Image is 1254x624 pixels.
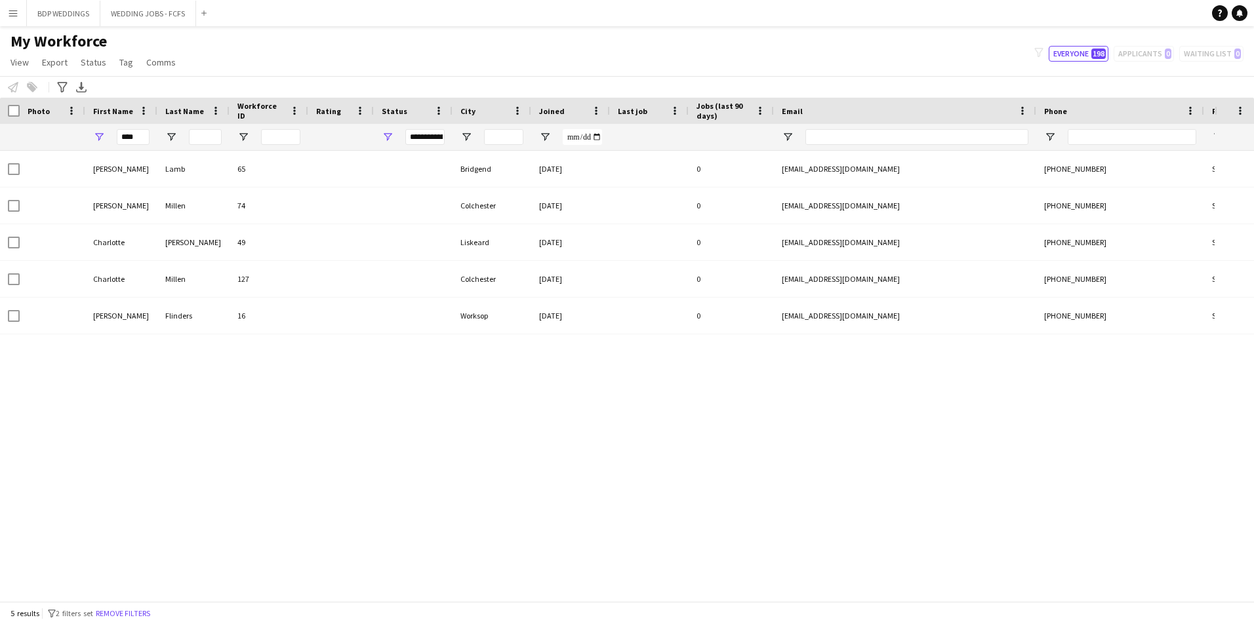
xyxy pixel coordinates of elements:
[10,31,107,51] span: My Workforce
[42,56,68,68] span: Export
[1036,261,1204,297] div: [PHONE_NUMBER]
[93,606,153,621] button: Remove filters
[230,187,308,224] div: 74
[1049,46,1108,62] button: Everyone198
[165,131,177,143] button: Open Filter Menu
[1091,49,1106,59] span: 198
[531,187,610,224] div: [DATE]
[73,79,89,95] app-action-btn: Export XLSX
[230,224,308,260] div: 49
[316,106,341,116] span: Rating
[85,151,157,187] div: [PERSON_NAME]
[27,1,100,26] button: BDP WEDDINGS
[85,224,157,260] div: Charlotte
[782,106,803,116] span: Email
[28,106,50,116] span: Photo
[484,129,523,145] input: City Filter Input
[774,187,1036,224] div: [EMAIL_ADDRESS][DOMAIN_NAME]
[157,151,230,187] div: Lamb
[453,261,531,297] div: Colchester
[689,151,774,187] div: 0
[1068,129,1196,145] input: Phone Filter Input
[54,79,70,95] app-action-btn: Advanced filters
[774,224,1036,260] div: [EMAIL_ADDRESS][DOMAIN_NAME]
[382,106,407,116] span: Status
[697,101,750,121] span: Jobs (last 90 days)
[81,56,106,68] span: Status
[1044,106,1067,116] span: Phone
[146,56,176,68] span: Comms
[453,224,531,260] div: Liskeard
[157,298,230,334] div: Flinders
[382,131,394,143] button: Open Filter Menu
[453,151,531,187] div: Bridgend
[805,129,1028,145] input: Email Filter Input
[230,261,308,297] div: 127
[85,261,157,297] div: Charlotte
[531,298,610,334] div: [DATE]
[531,261,610,297] div: [DATE]
[93,106,133,116] span: First Name
[689,224,774,260] div: 0
[531,224,610,260] div: [DATE]
[237,131,249,143] button: Open Filter Menu
[539,106,565,116] span: Joined
[117,129,150,145] input: First Name Filter Input
[165,106,204,116] span: Last Name
[85,187,157,224] div: [PERSON_NAME]
[75,54,111,71] a: Status
[453,298,531,334] div: Worksop
[230,151,308,187] div: 65
[563,129,602,145] input: Joined Filter Input
[157,187,230,224] div: Millen
[1044,131,1056,143] button: Open Filter Menu
[1036,298,1204,334] div: [PHONE_NUMBER]
[782,131,794,143] button: Open Filter Menu
[37,54,73,71] a: Export
[114,54,138,71] a: Tag
[119,56,133,68] span: Tag
[230,298,308,334] div: 16
[10,56,29,68] span: View
[689,261,774,297] div: 0
[774,261,1036,297] div: [EMAIL_ADDRESS][DOMAIN_NAME]
[157,261,230,297] div: Millen
[1036,187,1204,224] div: [PHONE_NUMBER]
[1212,131,1224,143] button: Open Filter Menu
[774,298,1036,334] div: [EMAIL_ADDRESS][DOMAIN_NAME]
[689,187,774,224] div: 0
[1036,224,1204,260] div: [PHONE_NUMBER]
[56,608,93,618] span: 2 filters set
[1036,151,1204,187] div: [PHONE_NUMBER]
[141,54,181,71] a: Comms
[460,131,472,143] button: Open Filter Menu
[1212,106,1238,116] span: Profile
[531,151,610,187] div: [DATE]
[453,187,531,224] div: Colchester
[93,131,105,143] button: Open Filter Menu
[189,129,222,145] input: Last Name Filter Input
[618,106,647,116] span: Last job
[5,54,34,71] a: View
[261,129,300,145] input: Workforce ID Filter Input
[460,106,475,116] span: City
[100,1,196,26] button: WEDDING JOBS - FCFS
[237,101,285,121] span: Workforce ID
[774,151,1036,187] div: [EMAIL_ADDRESS][DOMAIN_NAME]
[85,298,157,334] div: [PERSON_NAME]
[689,298,774,334] div: 0
[539,131,551,143] button: Open Filter Menu
[157,224,230,260] div: [PERSON_NAME]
